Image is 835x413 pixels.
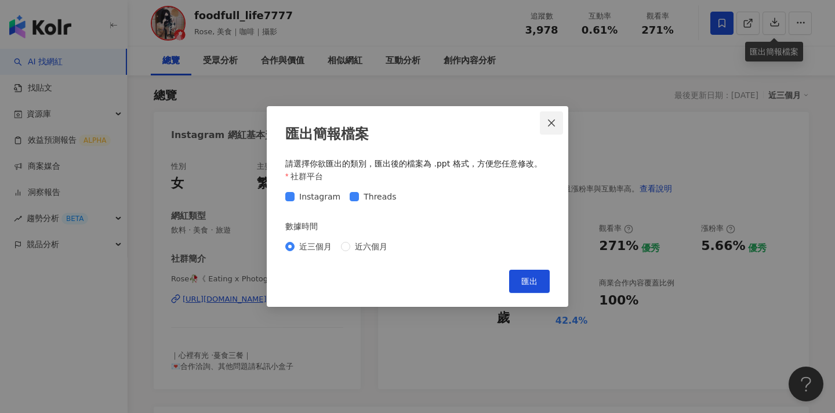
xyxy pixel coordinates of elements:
span: 匯出 [521,277,538,286]
div: 請選擇你欲匯出的類別，匯出後的檔案為 .ppt 格式，方便您任意修改。 [285,158,550,170]
button: Close [540,111,563,135]
span: close [547,118,556,128]
span: 近六個月 [350,240,392,253]
span: 近三個月 [295,240,336,253]
span: Instagram [295,190,345,203]
div: 匯出簡報檔案 [285,125,550,144]
label: 社群平台 [285,170,332,183]
span: Threads [359,190,401,203]
label: 數據時間 [285,220,326,233]
button: 匯出 [509,270,550,293]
